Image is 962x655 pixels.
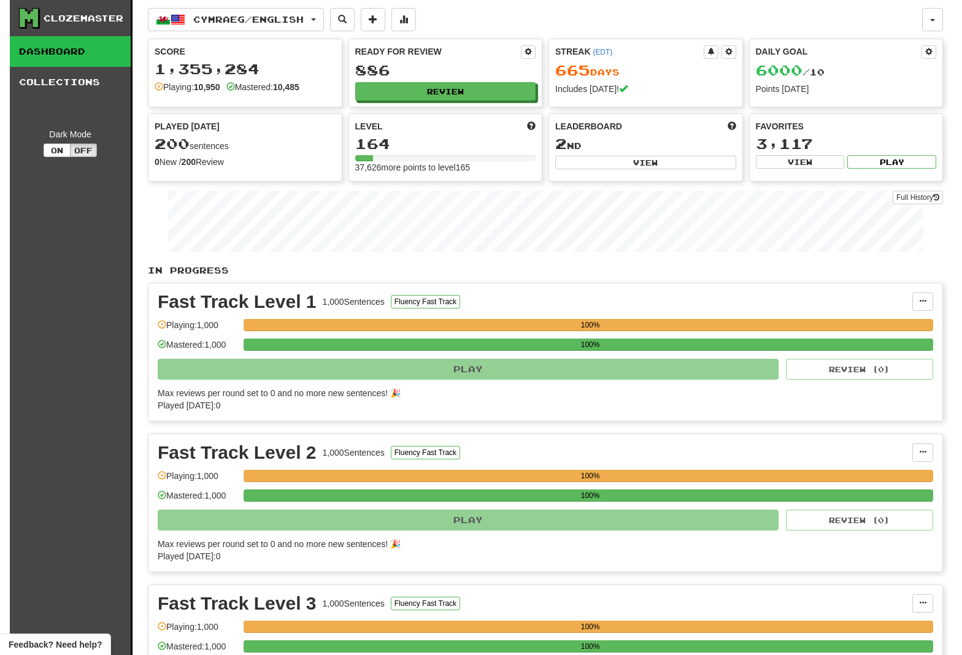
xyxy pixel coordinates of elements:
[756,120,937,132] div: Favorites
[355,161,536,174] div: 37,626 more points to level 165
[158,387,926,399] div: Max reviews per round set to 0 and no more new sentences! 🎉
[391,8,416,31] button: More stats
[158,359,779,380] button: Play
[555,135,567,152] span: 2
[44,144,71,157] button: On
[158,339,237,359] div: Mastered: 1,000
[756,83,937,95] div: Points [DATE]
[893,191,943,204] a: Full History
[158,470,237,490] div: Playing: 1,000
[226,81,299,93] div: Mastered:
[247,470,933,482] div: 100%
[247,319,933,331] div: 100%
[786,510,933,531] button: Review (0)
[155,120,220,132] span: Played [DATE]
[44,12,123,25] div: Clozemaster
[155,135,190,152] span: 200
[728,120,736,132] span: This week in points, UTC
[247,339,933,351] div: 100%
[19,128,121,140] div: Dark Mode
[756,136,937,151] div: 3,117
[148,264,943,277] p: In Progress
[182,157,196,167] strong: 200
[555,83,736,95] div: Includes [DATE]!
[391,446,460,459] button: Fluency Fast Track
[323,446,385,459] div: 1,000 Sentences
[593,48,612,56] a: (EDT)
[247,621,933,633] div: 100%
[391,597,460,610] button: Fluency Fast Track
[555,61,590,79] span: 665
[756,155,845,169] button: View
[148,8,324,31] button: Cymraeg/English
[355,63,536,78] div: 886
[158,594,317,613] div: Fast Track Level 3
[158,443,317,462] div: Fast Track Level 2
[158,319,237,339] div: Playing: 1,000
[330,8,355,31] button: Search sentences
[323,296,385,308] div: 1,000 Sentences
[756,61,802,79] span: 6000
[155,45,336,58] div: Score
[555,120,622,132] span: Leaderboard
[9,638,102,651] span: Open feedback widget
[158,621,237,641] div: Playing: 1,000
[10,36,131,67] a: Dashboard
[355,82,536,101] button: Review
[158,489,237,510] div: Mastered: 1,000
[391,295,460,308] button: Fluency Fast Track
[193,14,304,25] span: Cymraeg / English
[158,538,926,550] div: Max reviews per round set to 0 and no more new sentences! 🎉
[247,489,933,502] div: 100%
[756,67,825,77] span: / 10
[273,82,299,92] strong: 10,485
[70,144,97,157] button: Off
[555,156,736,169] button: View
[155,81,220,93] div: Playing:
[155,136,336,152] div: sentences
[847,155,936,169] button: Play
[194,82,220,92] strong: 10,950
[247,640,933,653] div: 100%
[158,510,779,531] button: Play
[355,136,536,151] div: 164
[355,120,383,132] span: Level
[155,61,336,77] div: 1,355,284
[155,156,336,168] div: New / Review
[756,45,922,59] div: Daily Goal
[527,120,536,132] span: Score more points to level up
[786,359,933,380] button: Review (0)
[555,45,704,58] div: Streak
[361,8,385,31] button: Add sentence to collection
[323,597,385,610] div: 1,000 Sentences
[158,293,317,311] div: Fast Track Level 1
[555,136,736,152] div: nd
[355,45,521,58] div: Ready for Review
[10,67,131,98] a: Collections
[158,400,220,410] span: Played [DATE]: 0
[155,157,160,167] strong: 0
[158,551,220,561] span: Played [DATE]: 0
[555,63,736,79] div: Day s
